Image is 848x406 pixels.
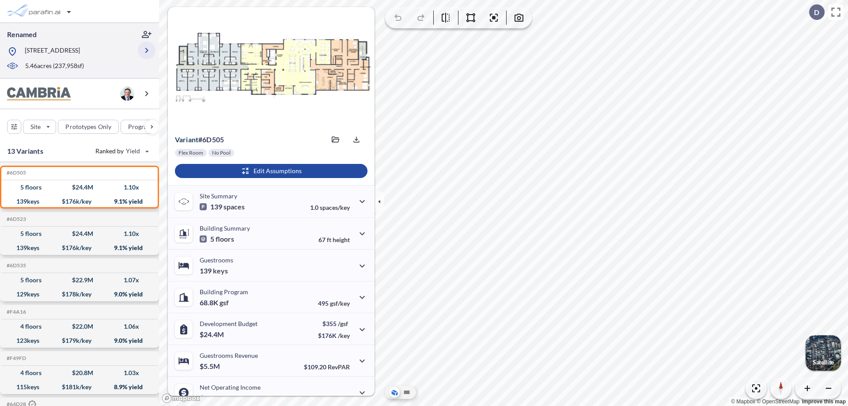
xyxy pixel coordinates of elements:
button: Edit Assumptions [175,164,367,178]
p: Development Budget [200,320,257,327]
a: Improve this map [802,398,846,405]
p: 13 Variants [7,146,43,156]
p: Site [30,122,41,131]
p: Guestrooms [200,256,233,264]
p: 1.0 [310,204,350,211]
p: [STREET_ADDRESS] [25,46,80,57]
button: Switcher ImageSatellite [806,335,841,371]
h5: Click to copy the code [5,216,26,222]
button: Prototypes Only [58,120,119,134]
span: /key [338,332,350,339]
img: user logo [120,87,134,101]
span: spaces [223,202,245,211]
button: Ranked by Yield [88,144,155,158]
p: Prototypes Only [65,122,111,131]
span: Variant [175,135,198,144]
p: No Pool [212,149,231,156]
button: Aerial View [389,387,400,398]
p: Satellite [813,359,834,366]
h5: Click to copy the code [5,355,26,361]
span: ft [327,236,331,243]
p: 139 [200,266,228,275]
span: margin [330,395,350,402]
button: Program [121,120,168,134]
img: Switcher Image [806,335,841,371]
p: Guestrooms Revenue [200,352,258,359]
p: Net Operating Income [200,383,261,391]
p: $2.2M [200,394,221,402]
p: Building Summary [200,224,250,232]
p: 40.0% [312,395,350,402]
span: gsf [220,298,229,307]
span: height [333,236,350,243]
span: floors [216,235,234,243]
p: Edit Assumptions [254,167,302,175]
p: Flex Room [178,149,203,156]
p: $176K [318,332,350,339]
span: spaces/key [320,204,350,211]
p: $24.4M [200,330,225,339]
a: Mapbox homepage [162,393,201,403]
p: Site Summary [200,192,237,200]
span: keys [213,266,228,275]
p: 5.46 acres ( 237,958 sf) [25,61,84,71]
a: Mapbox [731,398,755,405]
p: $355 [318,320,350,327]
h5: Click to copy the code [5,309,26,315]
p: 68.8K [200,298,229,307]
h5: Click to copy the code [5,262,26,269]
span: gsf/key [330,300,350,307]
span: /gsf [338,320,348,327]
p: # 6d505 [175,135,224,144]
p: Program [128,122,153,131]
p: Building Program [200,288,248,296]
img: BrandImage [7,87,71,101]
button: Site [23,120,56,134]
p: $109.20 [304,363,350,371]
h5: Click to copy the code [5,170,26,176]
p: 495 [318,300,350,307]
p: D [814,8,819,16]
button: Site Plan [401,387,412,398]
span: RevPAR [328,363,350,371]
p: Renamed [7,30,37,39]
p: $5.5M [200,362,221,371]
p: 67 [318,236,350,243]
a: OpenStreetMap [757,398,799,405]
p: 139 [200,202,245,211]
span: Yield [126,147,140,156]
p: 5 [200,235,234,243]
